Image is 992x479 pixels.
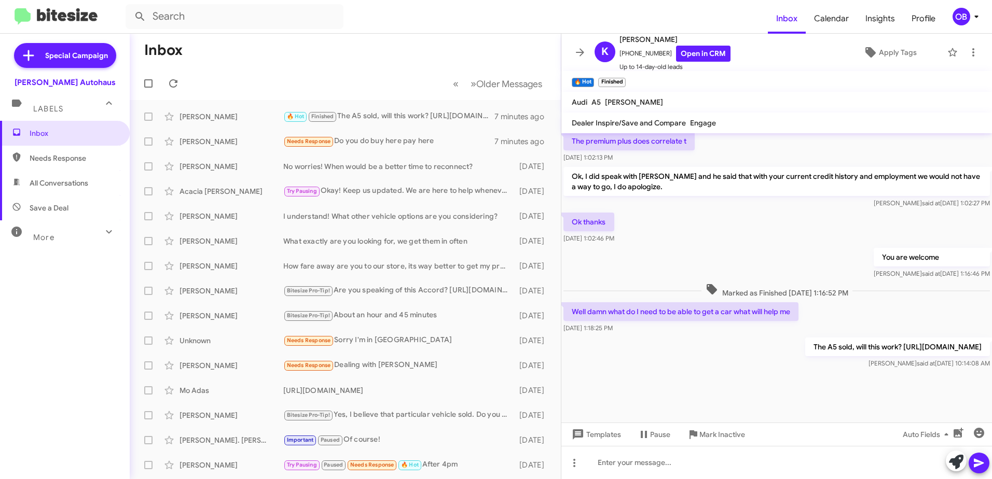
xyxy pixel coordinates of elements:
div: [PERSON_NAME] [180,136,283,147]
span: 🔥 Hot [401,461,419,468]
span: Templates [570,425,621,444]
span: 🔥 Hot [287,113,305,120]
span: Finished [311,113,334,120]
div: [PERSON_NAME] [180,111,283,122]
div: [DATE] [515,460,553,470]
span: » [471,77,476,90]
div: How fare away are you to our store, its way better to get my preowned mgr to touch your car, he p... [283,261,515,271]
div: After 4pm [283,459,515,471]
div: [DATE] [515,211,553,221]
div: [PERSON_NAME] [180,286,283,296]
div: [DATE] [515,410,553,420]
div: [DATE] [515,335,553,346]
span: Labels [33,104,63,114]
span: [DATE] 1:02:46 PM [563,234,614,242]
div: [DATE] [515,186,553,196]
div: [PERSON_NAME]. [PERSON_NAME] [180,435,283,445]
div: [URL][DOMAIN_NAME] [283,385,515,396]
p: Ok thanks [563,213,614,231]
span: Needs Response [287,337,331,344]
span: [PERSON_NAME] [619,33,731,46]
span: [PHONE_NUMBER] [619,46,731,62]
span: « [453,77,459,90]
span: Auto Fields [903,425,953,444]
span: Audi [572,97,587,107]
button: Pause [629,425,679,444]
span: Important [287,436,314,443]
span: Needs Response [287,138,331,145]
p: You are welcome [874,248,990,266]
span: said at [917,359,935,367]
span: Older Messages [476,78,542,90]
div: Of course! [283,434,515,446]
div: The A5 sold, will this work? [URL][DOMAIN_NAME] [283,110,494,122]
div: [PERSON_NAME] [180,261,283,271]
span: Bitesize Pro-Tip! [287,412,330,418]
div: No worries! When would be a better time to reconnect? [283,161,515,172]
span: Apply Tags [879,43,917,62]
span: Marked as Finished [DATE] 1:16:52 PM [701,283,852,298]
div: [DATE] [515,385,553,396]
div: Okay! Keep us updated. We are here to help whenever is right for you. [283,185,515,197]
div: [PERSON_NAME] [180,236,283,246]
span: [DATE] 1:02:13 PM [563,153,613,161]
h1: Inbox [144,42,183,59]
div: What exactly are you looking for, we get them in often [283,236,515,246]
span: Needs Response [350,461,394,468]
a: Inbox [768,4,806,34]
span: Engage [690,118,716,128]
span: Mark Inactive [699,425,745,444]
div: [PERSON_NAME] [180,360,283,371]
a: Insights [857,4,903,34]
div: [DATE] [515,435,553,445]
button: Apply Tags [837,43,942,62]
span: Bitesize Pro-Tip! [287,287,330,294]
div: [DATE] [515,311,553,321]
div: [DATE] [515,261,553,271]
span: [PERSON_NAME] [DATE] 1:16:46 PM [874,270,990,277]
p: The premium plus does correlate t [563,132,695,150]
nav: Page navigation example [447,73,548,94]
div: OB [953,8,970,25]
div: About an hour and 45 minutes [283,309,515,321]
div: [PERSON_NAME] [180,410,283,420]
div: [PERSON_NAME] [180,460,283,470]
span: Try Pausing [287,188,317,194]
div: [PERSON_NAME] Autohaus [15,77,116,88]
a: Profile [903,4,944,34]
span: Pause [650,425,670,444]
span: [DATE] 1:18:25 PM [563,324,613,332]
span: Special Campaign [45,50,108,61]
span: K [601,44,609,60]
span: said at [922,270,940,277]
small: Finished [598,78,625,87]
a: Open in CRM [676,46,731,62]
span: Bitesize Pro-Tip! [287,312,330,319]
span: said at [922,199,940,207]
span: A5 [591,97,601,107]
span: [PERSON_NAME] [605,97,663,107]
p: Ok, I did speak with [PERSON_NAME] and he said that with your current credit history and employme... [563,167,990,196]
div: [DATE] [515,360,553,371]
a: Special Campaign [14,43,116,68]
button: Auto Fields [894,425,961,444]
p: Well damn what do I need to be able to get a car what will help me [563,302,798,321]
button: Previous [447,73,465,94]
span: Calendar [806,4,857,34]
div: [DATE] [515,236,553,246]
div: 7 minutes ago [494,136,553,147]
span: Inbox [30,128,118,138]
div: Acacia [PERSON_NAME] [180,186,283,196]
div: Do you do buy here pay here [283,135,494,147]
div: Dealing with [PERSON_NAME] [283,359,515,371]
input: Search [126,4,343,29]
div: Are you speaking of this Accord? [URL][DOMAIN_NAME] [283,285,515,297]
div: [DATE] [515,286,553,296]
span: All Conversations [30,178,88,188]
button: Next [464,73,548,94]
button: Mark Inactive [679,425,753,444]
div: [PERSON_NAME] [180,211,283,221]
